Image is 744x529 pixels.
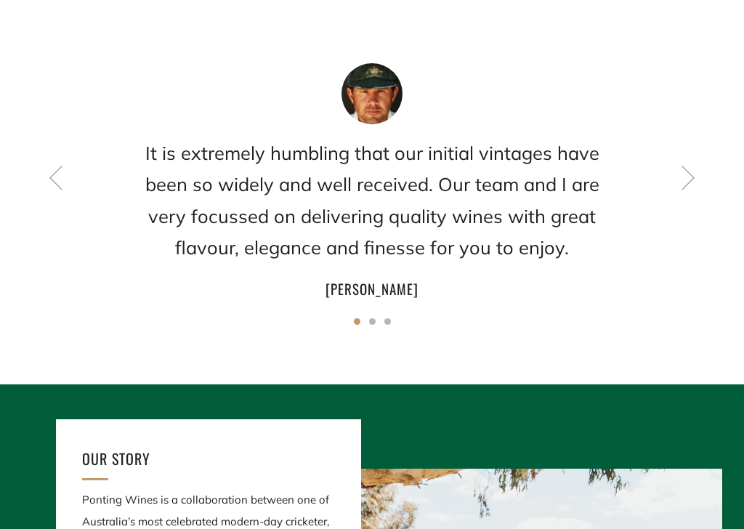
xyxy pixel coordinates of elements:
[125,276,619,301] h4: [PERSON_NAME]
[125,137,619,263] h2: It is extremely humbling that our initial vintages have been so widely and well received. Our tea...
[369,318,376,325] button: 2
[354,318,360,325] button: 1
[82,445,335,472] h3: OUR STORY
[384,318,391,325] button: 3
